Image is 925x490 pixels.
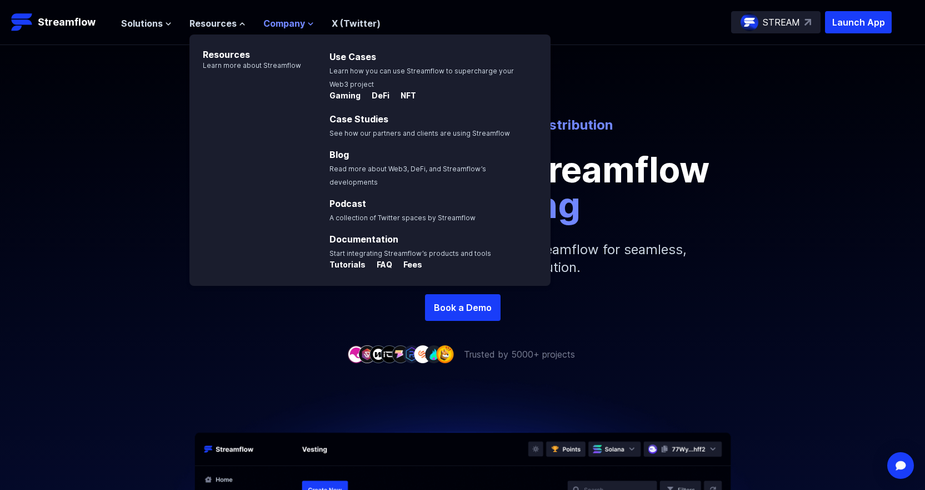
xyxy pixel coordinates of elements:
[189,17,246,30] button: Resources
[329,51,376,62] a: Use Cases
[329,259,366,270] p: Tutorials
[189,61,301,70] p: Learn more about Streamflow
[731,11,821,33] a: STREAM
[392,345,409,363] img: company-5
[394,259,422,270] p: Fees
[329,67,514,88] span: Learn how you can use Streamflow to supercharge your Web3 project
[329,214,476,222] span: A collection of Twitter spaces by Streamflow
[368,259,392,270] p: FAQ
[121,17,172,30] button: Solutions
[394,260,422,271] a: Fees
[369,345,387,363] img: company-3
[363,90,389,101] p: DeFi
[392,90,416,101] p: NFT
[329,91,363,102] a: Gaming
[329,260,368,271] a: Tutorials
[329,249,491,258] span: Start integrating Streamflow’s products and tools
[436,345,454,363] img: company-9
[358,345,376,363] img: company-2
[887,452,914,479] div: Open Intercom Messenger
[155,116,771,134] p: Automated and transparent token distribution
[329,90,361,101] p: Gaming
[11,11,110,33] a: Streamflow
[392,91,416,102] a: NFT
[414,345,432,363] img: company-7
[381,345,398,363] img: company-4
[763,16,800,29] p: STREAM
[329,129,510,137] span: See how our partners and clients are using Streamflow
[329,149,349,160] a: Blog
[368,260,394,271] a: FAQ
[263,17,314,30] button: Company
[189,17,237,30] span: Resources
[332,18,381,29] a: X (Twitter)
[347,345,365,363] img: company-1
[121,17,163,30] span: Solutions
[329,198,366,209] a: Podcast
[11,11,33,33] img: Streamflow Logo
[741,13,758,31] img: streamflow-logo-circle.png
[329,113,388,125] a: Case Studies
[425,345,443,363] img: company-8
[825,11,892,33] button: Launch App
[189,34,301,61] p: Resources
[425,294,501,321] a: Book a Demo
[363,91,392,102] a: DeFi
[403,345,421,363] img: company-6
[38,14,96,30] p: Streamflow
[329,234,398,245] a: Documentation
[464,348,575,361] p: Trusted by 5000+ projects
[804,19,811,26] img: top-right-arrow.svg
[329,165,486,186] span: Read more about Web3, DeFi, and Streamflow’s developments
[263,17,305,30] span: Company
